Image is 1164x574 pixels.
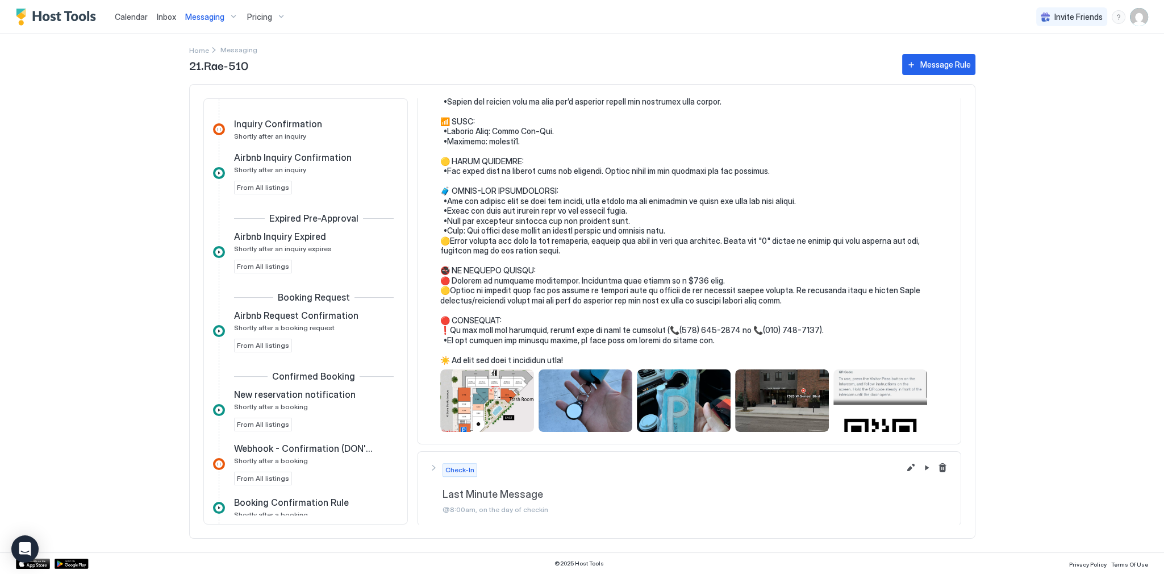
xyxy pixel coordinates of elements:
span: Confirmed Booking [272,371,355,382]
button: Delete message rule [936,461,949,475]
span: Privacy Policy [1069,561,1107,568]
span: Shortly after an inquiry [234,165,306,174]
span: Home [189,46,209,55]
button: Check-InLast Minute Message@8:00am, on the day of checkin [418,452,961,526]
a: Inbox [157,11,176,23]
div: View image [637,369,731,432]
span: Shortly after a booking request [234,323,335,332]
span: Shortly after an inquiry [234,132,306,140]
div: Breadcrumb [189,44,209,56]
span: Shortly after an inquiry expires [234,244,332,253]
a: Calendar [115,11,148,23]
span: Invite Friends [1054,12,1103,22]
span: Webhook - Confirmation (DON'T REMOVE) [234,443,376,454]
span: Booking Confirmation Rule [234,497,349,508]
span: From All listings [237,340,289,351]
span: Shortly after a booking [234,456,308,465]
button: Pause Message Rule [920,461,933,475]
span: Calendar [115,12,148,22]
button: Message Rule [902,54,975,75]
span: Pricing [247,12,272,22]
span: Expired Pre-Approval [269,213,358,224]
span: Shortly after a booking [234,510,308,519]
span: From All listings [237,419,289,430]
span: Airbnb Request Confirmation [234,310,358,321]
a: Home [189,44,209,56]
span: From All listings [237,473,289,484]
span: Airbnb Inquiry Confirmation [234,152,352,163]
a: App Store [16,559,50,569]
span: @8:00am, on the day of checkin [443,505,949,514]
div: User profile [1130,8,1148,26]
span: Inbox [157,12,176,22]
div: Message Rule [920,59,971,70]
div: menu [1112,10,1125,24]
span: Breadcrumb [220,45,257,54]
span: Airbnb Inquiry Expired [234,231,326,242]
div: View image [539,369,632,432]
span: Booking Request [278,292,350,303]
span: From All listings [237,261,289,272]
span: Last Minute Message [443,488,949,501]
a: Host Tools Logo [16,9,101,26]
div: View image [833,369,927,432]
span: Shortly after a booking [234,402,308,411]
a: Google Play Store [55,559,89,569]
a: Privacy Policy [1069,558,1107,569]
span: New reservation notification [234,389,356,400]
div: Open Intercom Messenger [11,535,39,563]
a: Terms Of Use [1111,558,1148,569]
span: Messaging [185,12,224,22]
span: Terms Of Use [1111,561,1148,568]
button: Edit message rule [904,461,917,475]
div: View image [440,369,534,432]
div: View image [735,369,829,432]
span: Inquiry Confirmation [234,118,322,130]
span: Check-In [445,465,474,475]
span: 21.Rae-510 [189,56,891,73]
span: © 2025 Host Tools [554,560,604,567]
span: From All listings [237,182,289,193]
